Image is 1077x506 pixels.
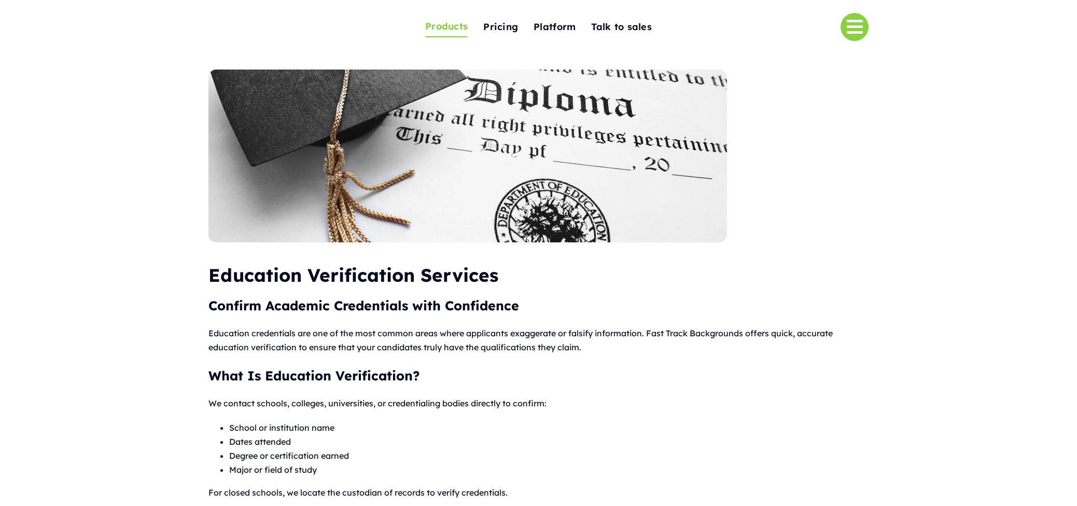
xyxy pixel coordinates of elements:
[483,19,518,35] span: Pricing
[214,14,330,25] a: Fast Track Backgrounds Logo
[208,367,419,384] strong: What Is Education Verification?
[534,19,576,35] span: Platform
[483,16,518,38] a: Pricing
[425,19,468,35] span: Products
[229,449,869,463] li: Degree or certification earned
[208,70,727,242] img: Education Verification
[208,486,869,500] p: For closed schools, we locate the custodian of records to verify credentials.
[841,13,869,41] a: Link to #
[214,15,330,39] img: Fast Track Backgrounds Logo
[208,264,498,286] b: Education Verification Services
[534,16,576,38] a: Platform
[591,19,652,35] span: Talk to sales
[208,326,869,354] p: Education credentials are one of the most common areas where applicants exaggerate or falsify inf...
[208,297,519,313] strong: Confirm Academic Credentials with Confidence
[208,396,869,411] p: We contact schools, colleges, universities, or credentialing bodies directly to confirm:
[591,16,652,38] a: Talk to sales
[373,1,704,53] nav: One Page
[229,435,869,449] li: Dates attended
[229,463,869,477] li: Major or field of study
[229,421,869,435] li: School or institution name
